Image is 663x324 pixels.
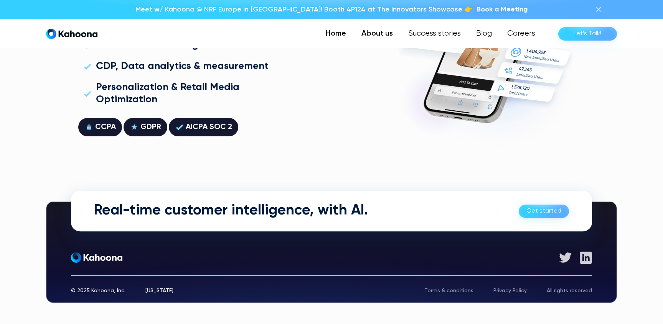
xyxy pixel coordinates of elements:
a: Home [318,26,354,41]
a: Careers [500,26,543,41]
div: All rights reserved [547,288,592,293]
a: Terms & conditions [424,288,473,293]
div: © 2025 Kahoona, Inc. [71,288,125,293]
h2: Real-time customer intelligence, with AI. [94,202,368,220]
div: GDPR [140,121,161,133]
span: Book a Meeting [477,6,528,13]
a: Privacy Policy [493,288,527,293]
a: Get started [519,205,569,218]
div: AICPA SOC 2 [186,121,232,133]
p: Meet w/ Kahoona @ NRF Europe in [GEOGRAPHIC_DATA]! Booth 4P124 at The Innovators Showcase 👉 [135,5,473,15]
a: Success stories [401,26,468,41]
div: Personalization & Retail Media Optimization [96,82,269,105]
a: Book a Meeting [477,5,528,15]
div: Let’s Talk! [574,28,602,40]
a: home [46,28,97,39]
div: CCPA [95,121,116,133]
div: [US_STATE] [145,288,173,293]
div: CDP, Data analytics & measurement [96,61,269,72]
a: Let’s Talk! [558,27,617,41]
a: Blog [468,26,500,41]
a: About us [354,26,401,41]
